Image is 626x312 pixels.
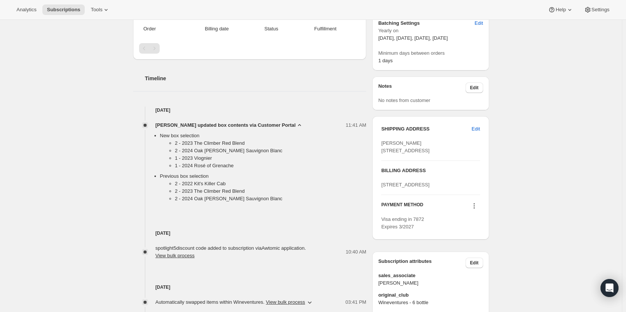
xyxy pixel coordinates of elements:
span: [STREET_ADDRESS] [381,182,430,187]
h6: Batching Settings [378,19,475,27]
span: 1 days [378,58,392,63]
span: Visa ending in 7872 Expires 3/2027 [381,216,424,229]
h3: Notes [378,82,466,93]
span: Yearly on [378,27,483,34]
span: Billing date [186,25,248,33]
span: [PERSON_NAME] [378,279,483,287]
li: 1 - 2023 Viognier [175,154,367,162]
button: [PERSON_NAME] updated box contents via Customer Portal [156,121,303,129]
span: spotlight5 discount code added to subscription via Awtomic application . [156,245,306,258]
span: Help [556,7,566,13]
th: Order [139,21,184,37]
span: 03:41 PM [346,298,367,306]
span: Edit [475,19,483,27]
span: No notes from customer [378,97,430,103]
li: 2 - 2022 Kit's Killer Cab [175,180,367,187]
span: [PERSON_NAME] updated box contents via Customer Portal [156,121,296,129]
li: Previous box selection [160,172,367,205]
span: Settings [592,7,610,13]
li: 2 - 2023 The Climber Red Blend [175,139,367,147]
button: Help [544,4,578,15]
button: View bulk process [266,299,305,305]
button: Subscriptions [42,4,85,15]
h3: BILLING ADDRESS [381,167,480,174]
li: 2 - 2023 The Climber Red Blend [175,187,367,195]
li: 2 - 2024 Oak [PERSON_NAME] Sauvignon Blanc [175,147,367,154]
h2: Timeline [145,75,367,82]
button: Settings [580,4,614,15]
h3: PAYMENT METHOD [381,202,423,212]
li: New box selection [160,132,367,172]
span: Subscriptions [47,7,80,13]
span: Status [252,25,291,33]
button: Analytics [12,4,41,15]
span: Minimum days between orders [378,49,483,57]
h4: [DATE] [133,106,367,114]
nav: Pagination [139,43,361,54]
button: Edit [466,258,483,268]
span: Edit [470,260,479,266]
h4: [DATE] [133,229,367,237]
button: Tools [86,4,114,15]
li: 1 - 2024 Rosé of Grenache [175,162,367,169]
span: 11:41 AM [346,121,366,129]
span: 10:40 AM [346,248,366,256]
div: Open Intercom Messenger [601,279,619,297]
button: View bulk process [156,253,195,258]
span: Edit [470,85,479,91]
span: [DATE], [DATE], [DATE], [DATE] [378,35,448,41]
span: Automatically swapped items within Wineventures . [156,298,305,306]
span: sales_associate [378,272,483,279]
button: Edit [470,17,487,29]
span: [PERSON_NAME] [STREET_ADDRESS] [381,140,430,153]
h4: [DATE] [133,283,367,291]
h3: SHIPPING ADDRESS [381,125,472,133]
button: Edit [466,82,483,93]
span: Wineventures - 6 bottle [378,299,483,306]
span: original_club [378,291,483,299]
button: Automatically swapped items within Wineventures. View bulk process [151,296,318,308]
span: Tools [91,7,102,13]
li: 2 - 2024 Oak [PERSON_NAME] Sauvignon Blanc [175,195,367,202]
span: Edit [472,125,480,133]
button: Edit [467,123,484,135]
span: Analytics [16,7,36,13]
span: Fulfillment [295,25,356,33]
h3: Subscription attributes [378,258,466,268]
